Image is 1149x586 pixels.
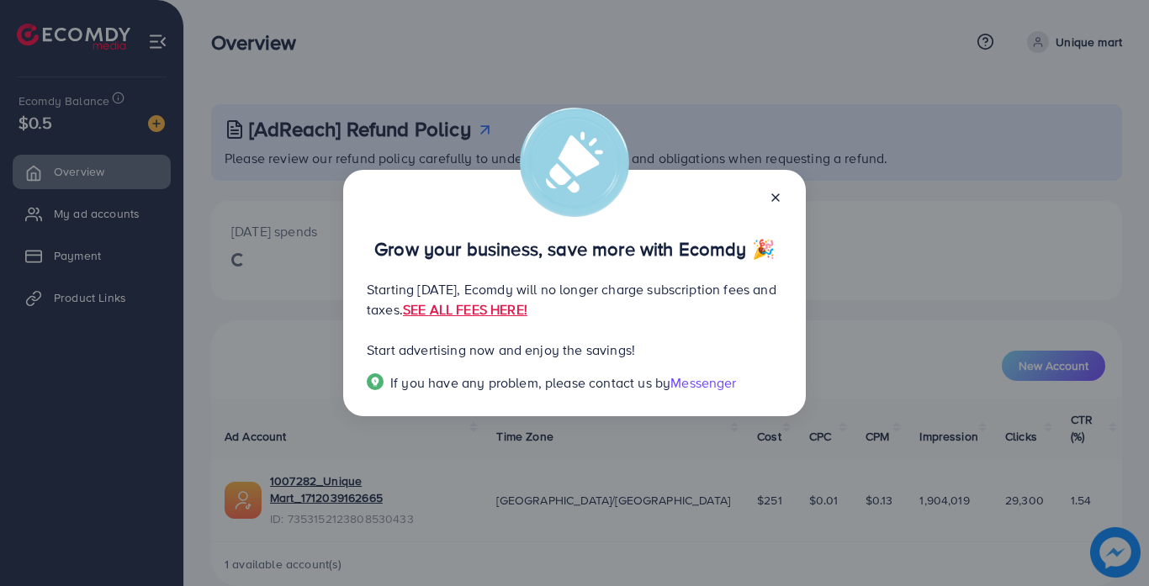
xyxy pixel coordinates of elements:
p: Grow your business, save more with Ecomdy 🎉 [367,239,782,259]
p: Starting [DATE], Ecomdy will no longer charge subscription fees and taxes. [367,279,782,319]
img: alert [520,108,629,217]
img: Popup guide [367,373,384,390]
a: SEE ALL FEES HERE! [403,300,527,319]
span: If you have any problem, please contact us by [390,373,670,392]
p: Start advertising now and enjoy the savings! [367,340,782,360]
span: Messenger [670,373,736,392]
